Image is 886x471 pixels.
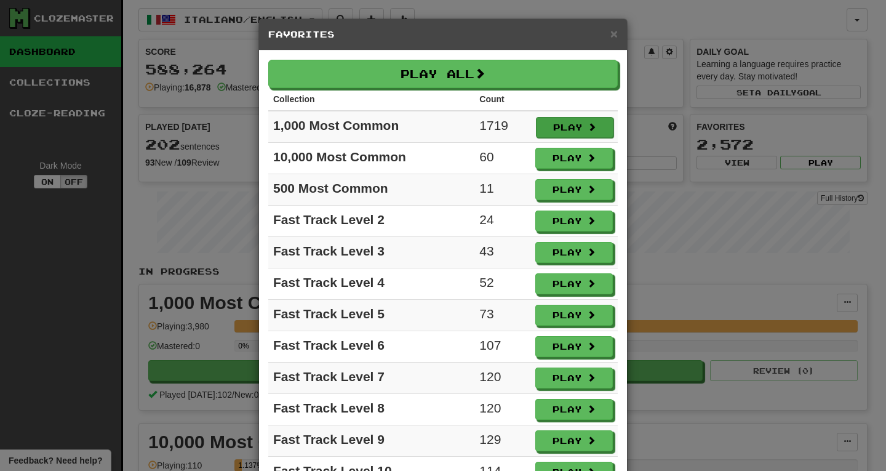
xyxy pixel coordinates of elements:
[535,242,613,263] button: Play
[268,237,474,268] td: Fast Track Level 3
[535,305,613,326] button: Play
[535,368,613,388] button: Play
[474,143,530,174] td: 60
[268,206,474,237] td: Fast Track Level 2
[268,394,474,425] td: Fast Track Level 8
[474,268,530,300] td: 52
[610,26,618,41] span: ×
[535,273,613,294] button: Play
[474,206,530,237] td: 24
[268,331,474,363] td: Fast Track Level 6
[268,143,474,174] td: 10,000 Most Common
[474,331,530,363] td: 107
[474,111,530,143] td: 1719
[474,237,530,268] td: 43
[268,111,474,143] td: 1,000 Most Common
[474,88,530,111] th: Count
[535,211,613,231] button: Play
[474,174,530,206] td: 11
[535,430,613,451] button: Play
[610,27,618,40] button: Close
[535,179,613,200] button: Play
[268,174,474,206] td: 500 Most Common
[268,88,474,111] th: Collection
[474,394,530,425] td: 120
[535,148,613,169] button: Play
[474,363,530,394] td: 120
[474,425,530,457] td: 129
[268,300,474,331] td: Fast Track Level 5
[536,117,613,138] button: Play
[535,399,613,420] button: Play
[268,60,618,88] button: Play All
[268,425,474,457] td: Fast Track Level 9
[535,336,613,357] button: Play
[474,300,530,331] td: 73
[268,363,474,394] td: Fast Track Level 7
[268,28,618,41] h5: Favorites
[268,268,474,300] td: Fast Track Level 4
